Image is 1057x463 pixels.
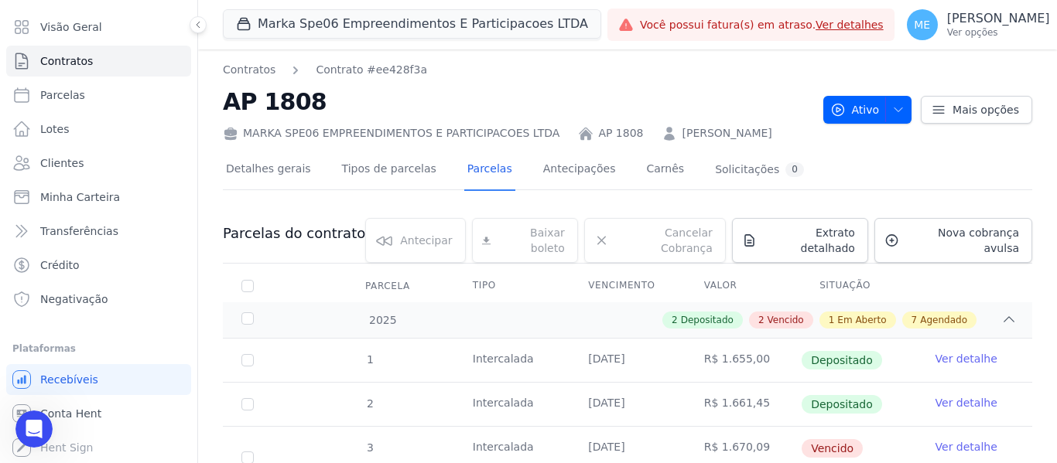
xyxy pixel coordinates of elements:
[829,313,835,327] span: 1
[6,216,191,247] a: Transferências
[6,148,191,179] a: Clientes
[953,102,1019,117] span: Mais opções
[40,53,93,69] span: Contratos
[643,150,687,191] a: Carnês
[758,313,765,327] span: 2
[454,339,570,382] td: Intercalada
[241,398,254,410] input: Só é possível selecionar pagamentos em aberto
[681,313,734,327] span: Depositado
[686,270,801,302] th: Valor
[454,270,570,302] th: Tipo
[40,189,120,205] span: Minha Carteira
[40,121,70,137] span: Lotes
[223,224,365,243] h3: Parcelas do contrato
[682,125,771,141] a: [PERSON_NAME]
[830,96,880,124] span: Ativo
[40,223,118,239] span: Transferências
[947,11,1050,26] p: [PERSON_NAME]
[40,406,101,421] span: Conta Hent
[464,150,515,191] a: Parcelas
[223,62,811,78] nav: Breadcrumb
[270,6,299,36] button: Início
[40,291,108,307] span: Negativação
[339,150,440,191] a: Tipos de parcelas
[570,339,685,382] td: [DATE]
[6,250,191,281] a: Crédito
[920,313,967,327] span: Agendado
[49,345,61,357] button: Selecionador de GIF
[223,125,559,141] div: MARKA SPE06 EMPREENDIMENTOS E PARTICIPACOES LTDA
[365,441,374,454] span: 3
[6,182,191,213] a: Minha Carteira
[365,353,374,366] span: 1
[87,19,196,35] p: Menos de 30 minutos
[936,395,997,410] a: Ver detalhe
[686,339,801,382] td: R$ 1.655,00
[6,114,191,145] a: Lotes
[936,351,997,366] a: Ver detalhe
[454,383,570,426] td: Intercalada
[823,96,912,124] button: Ativo
[640,17,884,33] span: Você possui fatura(s) em atraso.
[241,354,254,366] input: Só é possível selecionar pagamentos em aberto
[712,150,807,191] a: Solicitações0
[905,225,1019,256] span: Nova cobrança avulsa
[6,46,191,77] a: Contratos
[223,150,314,191] a: Detalhes gerais
[672,313,678,327] span: 2
[912,313,918,327] span: 7
[802,439,863,458] span: Vencido
[347,271,429,301] div: Parcela
[6,398,191,429] a: Conta Hent
[24,345,36,357] button: Selecionador de Emoji
[763,225,855,256] span: Extrato detalhado
[947,26,1050,39] p: Ver opções
[15,410,53,448] iframe: Intercom live chat
[13,312,296,339] textarea: Envie uma mensagem...
[12,339,185,358] div: Plataformas
[802,395,882,414] span: Depositado
[540,150,619,191] a: Antecipações
[40,372,98,387] span: Recebíveis
[6,284,191,315] a: Negativação
[785,162,804,177] div: 0
[316,62,427,78] a: Contrato #ee428f3a
[570,383,685,426] td: [DATE]
[223,62,427,78] nav: Breadcrumb
[914,19,930,30] span: ME
[936,439,997,454] a: Ver detalhe
[74,345,86,357] button: Upload do anexo
[802,351,882,369] span: Depositado
[768,313,804,327] span: Vencido
[265,339,290,363] button: Enviar uma mensagem
[686,383,801,426] td: R$ 1.661,45
[223,84,811,119] h2: AP 1808
[837,313,886,327] span: Em Aberto
[6,364,191,395] a: Recebíveis
[874,218,1032,263] a: Nova cobrança avulsa
[816,19,884,31] a: Ver detalhes
[365,397,374,410] span: 2
[40,257,80,273] span: Crédito
[921,96,1032,124] a: Mais opções
[40,87,85,103] span: Parcelas
[715,162,804,177] div: Solicitações
[223,62,275,78] a: Contratos
[75,8,104,19] h1: Hent
[732,218,868,263] a: Extrato detalhado
[801,270,916,302] th: Situação
[40,155,84,171] span: Clientes
[6,12,191,43] a: Visão Geral
[40,19,102,35] span: Visão Geral
[598,125,643,141] a: AP 1808
[570,270,685,302] th: Vencimento
[10,6,39,36] button: go back
[6,80,191,111] a: Parcelas
[44,9,69,33] img: Profile image for Adriane
[223,9,601,39] button: Marka Spe06 Empreendimentos E Participacoes LTDA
